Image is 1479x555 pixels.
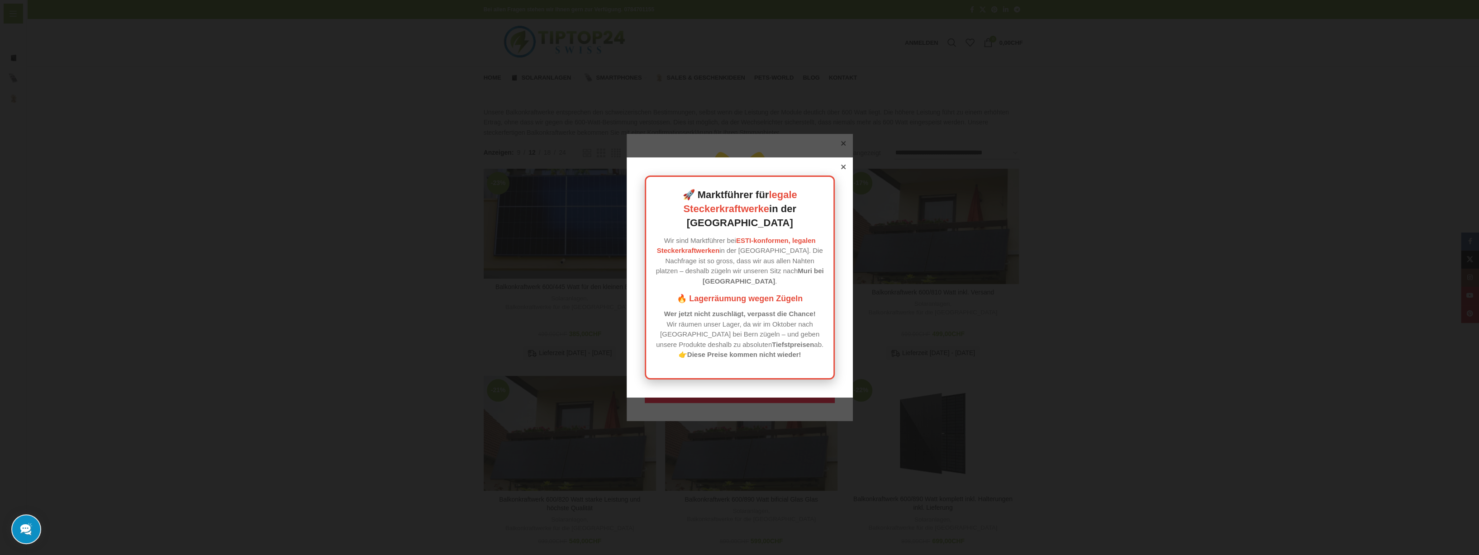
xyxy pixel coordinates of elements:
[683,189,797,214] a: legale Steckerkraftwerke
[656,237,815,255] a: ESTI-konformen, legalen Steckerkraftwerken
[655,236,824,287] p: Wir sind Marktführer bei in der [GEOGRAPHIC_DATA]. Die Nachfrage ist so gross, dass wir aus allen...
[655,309,824,360] p: Wir räumen unser Lager, da wir im Oktober nach [GEOGRAPHIC_DATA] bei Bern zügeln – und geben unse...
[687,351,801,358] strong: Diese Preise kommen nicht wieder!
[655,293,824,304] h3: 🔥 Lagerräumung wegen Zügeln
[664,310,815,318] strong: Wer jetzt nicht zuschlägt, verpasst die Chance!
[655,188,824,230] h2: 🚀 Marktführer für in der [GEOGRAPHIC_DATA]
[772,341,814,348] strong: Tiefstpreisen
